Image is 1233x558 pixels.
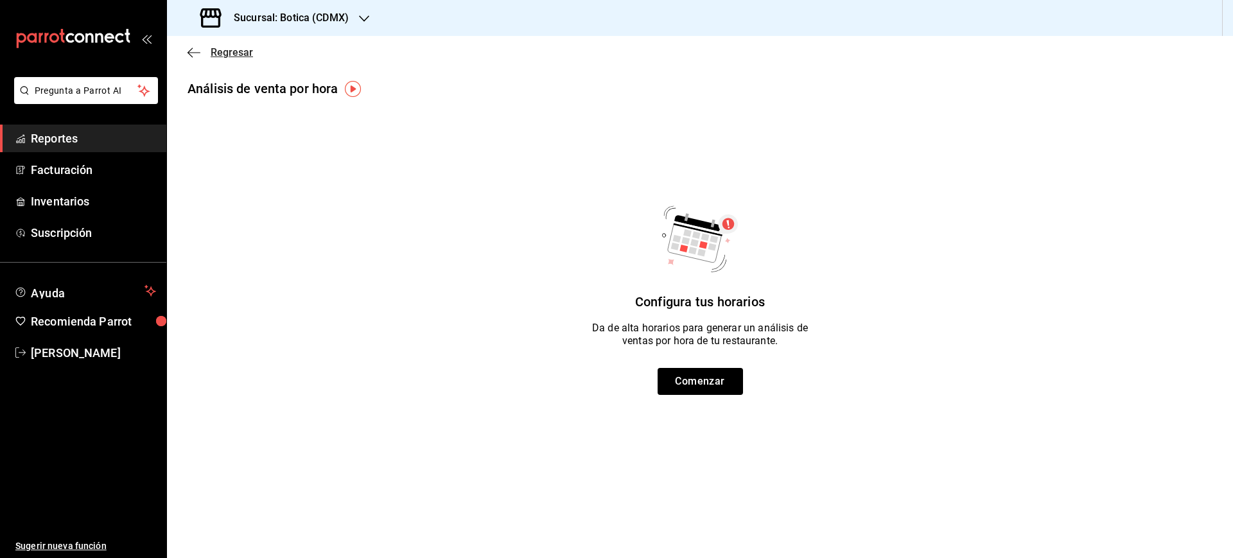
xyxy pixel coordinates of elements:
span: Ayuda [31,283,139,299]
span: Regresar [211,46,253,58]
span: [PERSON_NAME] [31,344,156,362]
span: Inventarios [31,193,156,210]
span: Suscripción [31,224,156,241]
button: Pregunta a Parrot AI [14,77,158,104]
p: Configura tus horarios [635,292,765,311]
button: Regresar [188,46,253,58]
span: Reportes [31,130,156,147]
button: Comenzar [658,368,743,395]
div: Análisis de venta por hora [188,79,338,98]
h3: Sucursal: Botica (CDMX) [223,10,349,26]
span: Pregunta a Parrot AI [35,84,138,98]
span: Recomienda Parrot [31,313,156,330]
a: Pregunta a Parrot AI [9,93,158,107]
p: Da de alta horarios para generar un análisis de ventas por hora de tu restaurante. [592,322,808,347]
span: Facturación [31,161,156,179]
button: open_drawer_menu [141,33,152,44]
img: Tooltip marker [345,81,361,97]
span: Sugerir nueva función [15,539,156,553]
